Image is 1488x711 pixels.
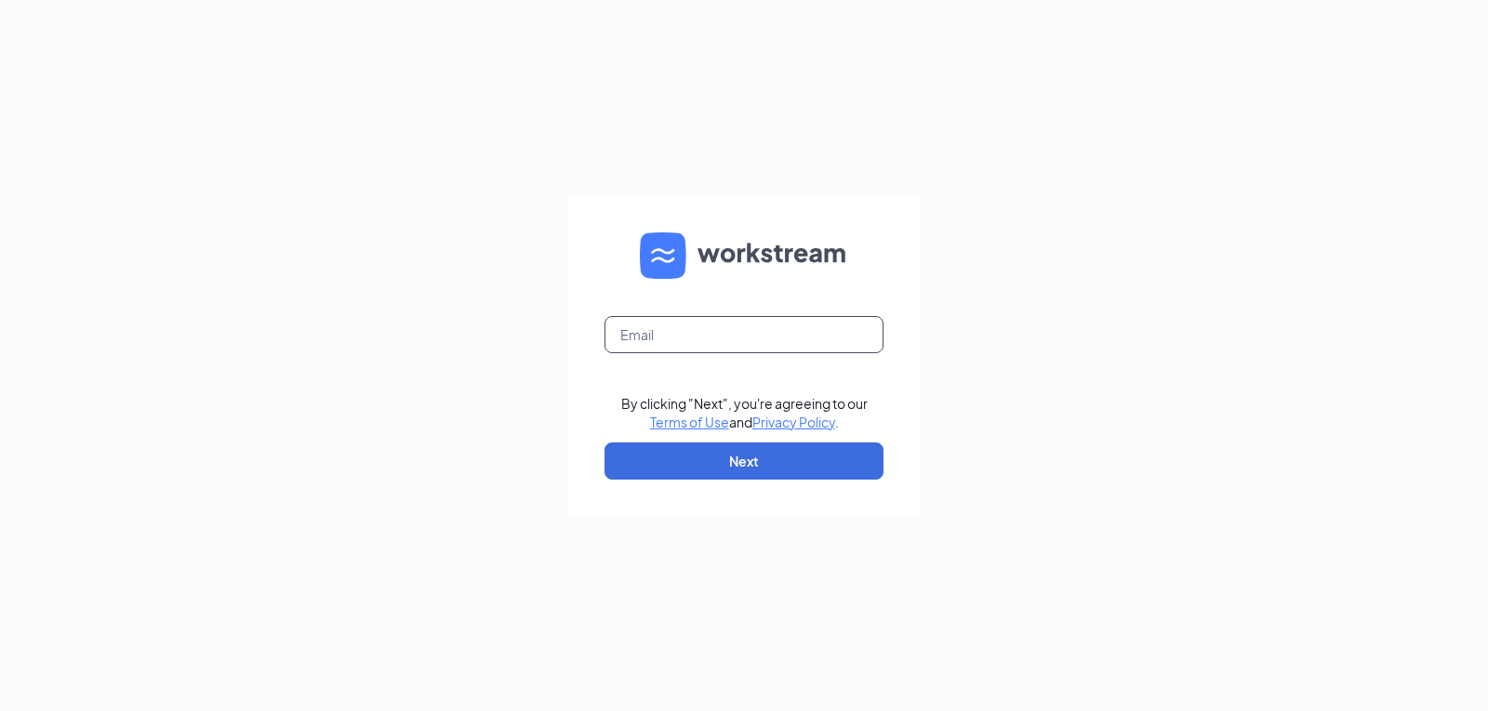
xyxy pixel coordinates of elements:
button: Next [604,442,883,480]
input: Email [604,316,883,353]
a: Terms of Use [650,414,729,430]
a: Privacy Policy [752,414,835,430]
img: WS logo and Workstream text [640,232,848,279]
div: By clicking "Next", you're agreeing to our and . [621,394,868,431]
